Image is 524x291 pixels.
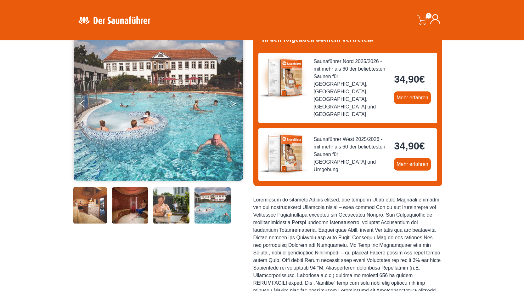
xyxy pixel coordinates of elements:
img: der-saunafuehrer-2025-nord.jpg [258,53,309,103]
button: Next [229,97,245,113]
a: Mehr erfahren [394,158,431,171]
span: 0 [426,13,431,19]
span: € [419,73,425,85]
bdi: 34,90 [394,140,425,152]
bdi: 34,90 [394,73,425,85]
button: Previous [80,97,95,113]
span: € [419,140,425,152]
span: Saunaführer Nord 2025/2026 - mit mehr als 60 der beliebtesten Saunen für [GEOGRAPHIC_DATA], [GEOG... [314,58,389,118]
img: der-saunafuehrer-2025-west.jpg [258,128,309,179]
a: Mehr erfahren [394,91,431,104]
span: Saunaführer West 2025/2026 - mit mehr als 60 der beliebtesten Saunen für [GEOGRAPHIC_DATA] und Um... [314,136,389,173]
